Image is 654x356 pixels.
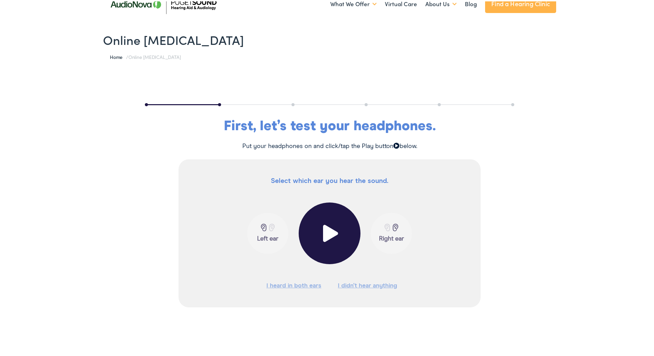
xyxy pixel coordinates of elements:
p: Left ear [249,234,286,241]
span: / [110,52,181,59]
p: Select which ear you hear the sound. [179,158,481,201]
button: Left ear [247,211,288,253]
p: Right ear [373,234,410,241]
h1: First, let’s test your headphones. [5,118,654,132]
button: Right ear [371,211,412,253]
button: I heard in both ears [266,279,321,290]
p: Put your headphones on and click/tap the Play button below. [5,140,654,150]
h1: Online [MEDICAL_DATA] [103,31,556,46]
span: Online [MEDICAL_DATA] [128,52,181,59]
button: I didn’t hear anything [338,279,397,290]
a: Home [110,52,126,59]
